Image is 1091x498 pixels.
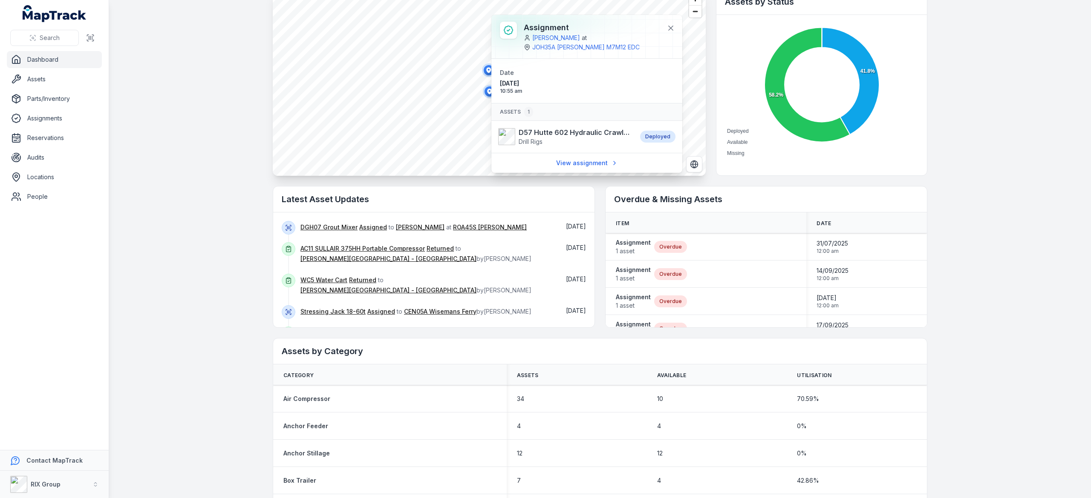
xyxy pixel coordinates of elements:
[367,307,395,316] a: Assigned
[616,320,651,329] strong: Assignment
[427,244,454,253] a: Returned
[519,138,543,145] span: Drill Rigs
[817,294,839,309] time: 9/13/2025, 12:00:00 AM
[616,293,651,310] a: Assignment1 asset
[517,476,521,485] span: 7
[640,131,675,143] div: Deployed
[300,276,347,284] a: WC5 Water Cart
[359,223,387,232] a: Assigned
[517,395,524,403] span: 34
[817,220,831,227] span: Date
[797,395,819,403] span: 70.59 %
[7,188,102,205] a: People
[797,372,831,379] span: Utilisation
[616,238,651,247] strong: Assignment
[566,275,586,283] span: [DATE]
[616,274,651,283] span: 1 asset
[7,90,102,107] a: Parts/Inventory
[657,372,687,379] span: Available
[817,266,849,275] span: 14/09/2025
[282,193,586,205] h2: Latest Asset Updates
[300,255,476,263] a: [PERSON_NAME][GEOGRAPHIC_DATA] - [GEOGRAPHIC_DATA]
[689,5,701,17] button: Zoom out
[817,294,839,302] span: [DATE]
[566,244,586,251] span: [DATE]
[616,320,651,337] a: Assignment
[283,372,314,379] span: Category
[817,302,839,309] span: 12:00 am
[551,155,623,171] a: View assignment
[614,193,918,205] h2: Overdue & Missing Assets
[532,43,640,52] a: JOH35A [PERSON_NAME] M7M12 EDC
[282,345,918,357] h2: Assets by Category
[817,321,849,336] time: 9/17/2025, 12:00:00 AM
[517,372,539,379] span: Assets
[300,223,527,231] span: to at
[616,266,651,283] a: Assignment1 asset
[686,156,702,172] button: Switch to Satellite View
[566,307,586,314] span: [DATE]
[300,308,531,315] span: to by [PERSON_NAME]
[566,275,586,283] time: 9/26/2025, 3:01:53 PM
[616,238,651,255] a: Assignment1 asset
[7,169,102,186] a: Locations
[727,150,745,156] span: Missing
[517,449,522,458] span: 12
[817,248,848,255] span: 12:00 am
[500,79,583,88] span: [DATE]
[582,34,587,42] span: at
[500,107,533,117] span: Assets
[517,422,521,430] span: 4
[23,5,87,22] a: MapTrack
[817,321,849,329] span: 17/09/2025
[566,307,586,314] time: 9/26/2025, 12:01:04 PM
[404,307,476,316] a: CEN05A Wisemans Ferry
[654,323,687,335] div: Overdue
[654,295,687,307] div: Overdue
[283,449,330,458] a: Anchor Stillage
[616,220,629,227] span: Item
[10,30,79,46] button: Search
[40,34,60,42] span: Search
[7,71,102,88] a: Assets
[300,244,425,253] a: AC11 SULLAIR 375HH Portable Compressor
[566,244,586,251] time: 9/26/2025, 3:02:08 PM
[7,110,102,127] a: Assignments
[817,266,849,282] time: 9/14/2025, 12:00:00 AM
[7,51,102,68] a: Dashboard
[283,476,316,485] a: Box Trailer
[797,449,807,458] span: 0 %
[657,395,663,403] span: 10
[500,79,583,94] time: 8/26/2025, 10:55:32 AM
[26,457,83,464] strong: Contact MapTrack
[283,395,330,403] a: Air Compressor
[657,476,661,485] span: 4
[566,223,586,230] span: [DATE]
[283,422,328,430] a: Anchor Feeder
[31,481,61,488] strong: RIX Group
[616,247,651,255] span: 1 asset
[817,239,848,248] span: 31/07/2025
[7,149,102,166] a: Audits
[817,275,849,282] span: 12:00 am
[519,127,632,137] strong: D57 Hutte 602 Hydraulic Crawler Drill
[349,276,376,284] a: Returned
[797,476,819,485] span: 42.86 %
[616,301,651,310] span: 1 asset
[500,69,514,76] span: Date
[727,139,748,145] span: Available
[817,239,848,255] time: 7/31/2025, 12:00:00 AM
[396,223,444,232] a: [PERSON_NAME]
[524,107,533,117] div: 1
[616,293,651,301] strong: Assignment
[300,223,358,232] a: DGH07 Grout Mixer
[453,223,527,232] a: ROA45S [PERSON_NAME]
[532,34,580,42] a: [PERSON_NAME]
[524,22,660,34] h3: Assignment
[300,276,531,294] span: to by [PERSON_NAME]
[300,286,476,295] a: [PERSON_NAME][GEOGRAPHIC_DATA] - [GEOGRAPHIC_DATA]
[300,245,531,262] span: to by [PERSON_NAME]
